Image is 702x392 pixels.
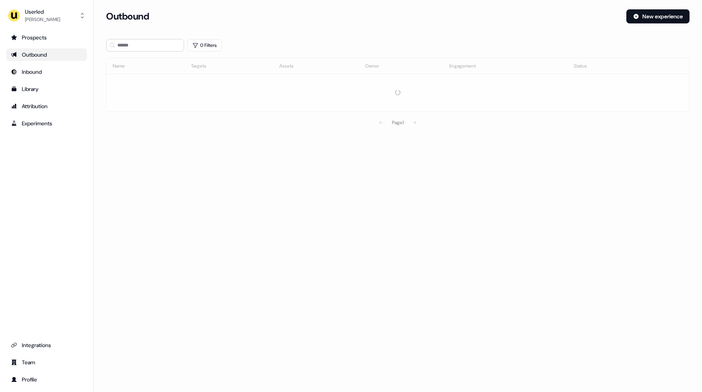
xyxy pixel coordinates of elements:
div: Inbound [11,68,82,76]
a: Go to profile [6,373,87,386]
a: Go to attribution [6,100,87,112]
a: Go to outbound experience [6,48,87,61]
div: [PERSON_NAME] [25,16,60,23]
div: Userled [25,8,60,16]
a: Go to integrations [6,339,87,351]
a: Go to prospects [6,31,87,44]
h3: Outbound [106,11,149,22]
a: Go to Inbound [6,66,87,78]
div: Profile [11,376,82,383]
div: Outbound [11,51,82,59]
button: Userled[PERSON_NAME] [6,6,87,25]
button: 0 Filters [187,39,222,52]
div: Team [11,358,82,366]
div: Attribution [11,102,82,110]
div: Prospects [11,34,82,41]
button: New experience [626,9,690,23]
a: Go to team [6,356,87,369]
a: Go to templates [6,83,87,95]
a: Go to experiments [6,117,87,130]
div: Integrations [11,341,82,349]
div: Experiments [11,119,82,127]
div: Library [11,85,82,93]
